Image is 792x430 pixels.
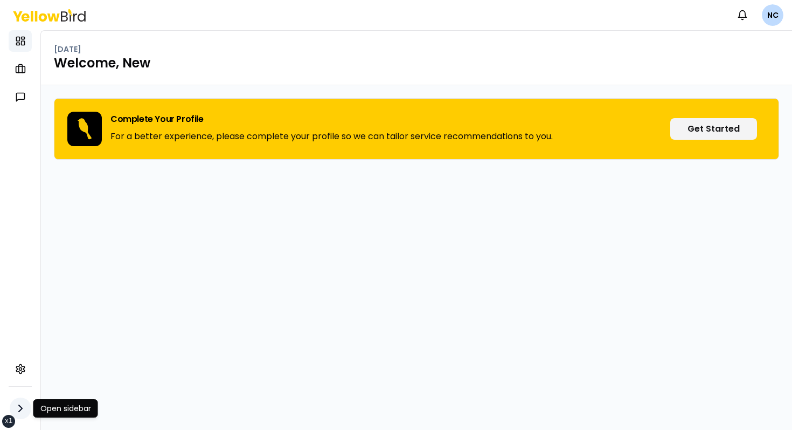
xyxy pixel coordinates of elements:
span: NC [762,4,783,26]
div: xl [5,417,12,426]
button: Get Started [670,118,757,140]
p: Open sidebar [40,403,91,414]
h1: Welcome, New [54,54,779,72]
p: For a better experience, please complete your profile so we can tailor service recommendations to... [110,130,553,143]
p: [DATE] [54,44,81,54]
div: Complete Your ProfileFor a better experience, please complete your profile so we can tailor servi... [54,98,779,160]
h3: Complete Your Profile [110,115,553,124]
